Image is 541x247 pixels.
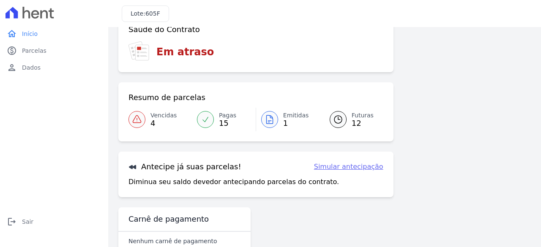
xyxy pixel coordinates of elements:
h3: Saúde do Contrato [128,24,200,35]
span: 605F [145,10,160,17]
span: 1 [283,120,309,127]
h3: Resumo de parcelas [128,92,205,103]
span: Sair [22,217,33,226]
span: Dados [22,63,41,72]
span: Emitidas [283,111,309,120]
a: homeInício [3,25,105,42]
span: 15 [219,120,236,127]
span: Início [22,30,38,38]
i: person [7,62,17,73]
a: Futuras 12 [320,108,383,131]
i: logout [7,217,17,227]
a: personDados [3,59,105,76]
a: Pagas 15 [192,108,256,131]
span: Futuras [352,111,374,120]
h3: Carnê de pagamento [128,214,209,224]
span: 4 [150,120,177,127]
h3: Lote: [131,9,160,18]
i: home [7,29,17,39]
i: paid [7,46,17,56]
span: 12 [352,120,374,127]
a: paidParcelas [3,42,105,59]
h3: Antecipe já suas parcelas! [128,162,241,172]
span: Parcelas [22,46,46,55]
a: Vencidas 4 [128,108,192,131]
span: Pagas [219,111,236,120]
span: Vencidas [150,111,177,120]
a: Emitidas 1 [256,108,320,131]
a: logoutSair [3,213,105,230]
h3: Em atraso [156,44,214,60]
a: Simular antecipação [314,162,383,172]
p: Diminua seu saldo devedor antecipando parcelas do contrato. [128,177,339,187]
